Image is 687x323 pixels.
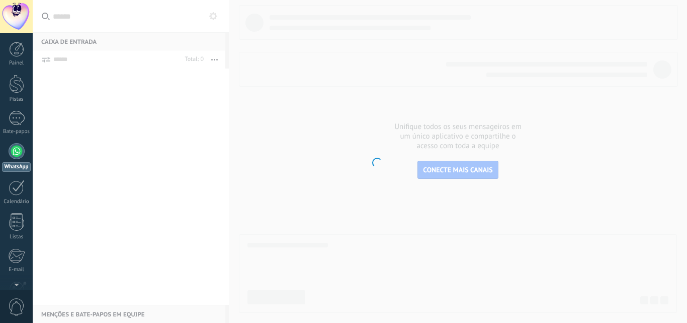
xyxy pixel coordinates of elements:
font: Pistas [10,96,24,103]
font: Listas [10,233,23,240]
font: Bate-papos [3,128,30,135]
font: E-mail [9,266,24,273]
font: Painel [9,59,24,67]
font: WhatsApp [5,163,29,170]
font: Calendário [4,198,29,205]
